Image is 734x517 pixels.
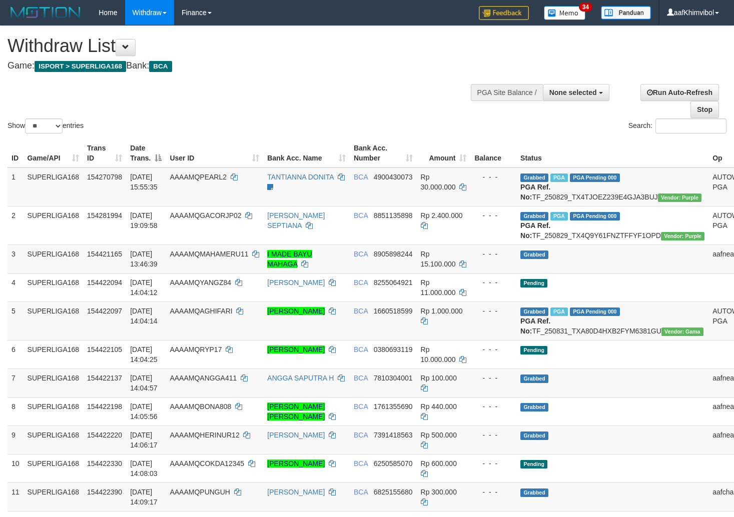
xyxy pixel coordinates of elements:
[8,368,24,397] td: 7
[474,458,512,468] div: - - -
[516,139,708,167] th: Status
[24,206,84,244] td: SUPERLIGA168
[166,139,263,167] th: User ID: activate to sort column ascending
[374,345,413,353] span: Copy 0380693119 to clipboard
[8,454,24,482] td: 10
[474,306,512,316] div: - - -
[421,374,457,382] span: Rp 100.000
[520,212,548,220] span: Grabbed
[474,373,512,383] div: - - -
[374,459,413,467] span: Copy 6250585070 to clipboard
[474,210,512,220] div: - - -
[24,482,84,511] td: SUPERLIGA168
[570,212,620,220] span: PGA Pending
[474,401,512,411] div: - - -
[474,172,512,182] div: - - -
[520,317,550,335] b: PGA Ref. No:
[267,278,325,286] a: [PERSON_NAME]
[354,488,368,496] span: BCA
[520,173,548,182] span: Grabbed
[520,221,550,239] b: PGA Ref. No:
[354,278,368,286] span: BCA
[130,211,158,229] span: [DATE] 19:09:58
[520,307,548,316] span: Grabbed
[267,459,325,467] a: [PERSON_NAME]
[421,278,456,296] span: Rp 11.000.000
[520,431,548,440] span: Grabbed
[8,167,24,206] td: 1
[550,307,568,316] span: Marked by aafsoycanthlai
[550,173,568,182] span: Marked by aafmaleo
[354,402,368,410] span: BCA
[24,273,84,301] td: SUPERLIGA168
[350,139,417,167] th: Bank Acc. Number: activate to sort column ascending
[130,278,158,296] span: [DATE] 14:04:12
[354,345,368,353] span: BCA
[8,244,24,273] td: 3
[374,431,413,439] span: Copy 7391418563 to clipboard
[550,212,568,220] span: Marked by aafnonsreyleab
[87,307,122,315] span: 154422097
[170,402,231,410] span: AAAAMQBONA808
[661,232,704,240] span: Vendor URL: https://trx4.1velocity.biz
[354,459,368,467] span: BCA
[374,211,413,219] span: Copy 8851135898 to clipboard
[516,206,708,244] td: TF_250829_TX4Q9Y61FNZTFFYF1OPD
[8,340,24,368] td: 6
[24,244,84,273] td: SUPERLIGA168
[421,431,457,439] span: Rp 500.000
[267,345,325,353] a: [PERSON_NAME]
[520,488,548,497] span: Grabbed
[87,431,122,439] span: 154422220
[130,250,158,268] span: [DATE] 13:46:39
[25,118,63,133] select: Showentries
[170,211,241,219] span: AAAAMQGACORJP02
[130,459,158,477] span: [DATE] 14:08:03
[655,118,726,133] input: Search:
[24,425,84,454] td: SUPERLIGA168
[421,402,457,410] span: Rp 440.000
[516,301,708,340] td: TF_250831_TXA80D4HXB2FYM6381GU
[474,249,512,259] div: - - -
[520,460,547,468] span: Pending
[520,403,548,411] span: Grabbed
[24,368,84,397] td: SUPERLIGA168
[24,167,84,206] td: SUPERLIGA168
[8,36,479,56] h1: Withdraw List
[421,488,457,496] span: Rp 300.000
[374,173,413,181] span: Copy 4900430073 to clipboard
[8,61,479,71] h4: Game: Bank:
[170,307,232,315] span: AAAAMQAGHIFARI
[579,2,592,11] span: 34
[474,430,512,440] div: - - -
[690,101,719,118] a: Stop
[8,482,24,511] td: 11
[87,402,122,410] span: 154422198
[421,345,456,363] span: Rp 10.000.000
[170,250,248,258] span: AAAAMQMAHAMERU11
[83,139,126,167] th: Trans ID: activate to sort column ascending
[87,173,122,181] span: 154270798
[374,374,413,382] span: Copy 7810304001 to clipboard
[170,345,222,353] span: AAAAMQRYP17
[87,374,122,382] span: 154422137
[570,173,620,182] span: PGA Pending
[8,301,24,340] td: 5
[601,6,651,19] img: panduan.png
[24,301,84,340] td: SUPERLIGA168
[35,61,126,72] span: ISPORT > SUPERLIGA168
[87,278,122,286] span: 154422094
[130,345,158,363] span: [DATE] 14:04:25
[421,211,463,219] span: Rp 2.400.000
[8,206,24,244] td: 2
[421,307,463,315] span: Rp 1.000.000
[24,139,84,167] th: Game/API: activate to sort column ascending
[640,84,719,101] a: Run Auto-Refresh
[149,61,172,72] span: BCA
[24,340,84,368] td: SUPERLIGA168
[87,459,122,467] span: 154422330
[516,167,708,206] td: TF_250829_TX4TJOEZ239E4GJA3BUJ
[474,344,512,354] div: - - -
[520,279,547,287] span: Pending
[354,250,368,258] span: BCA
